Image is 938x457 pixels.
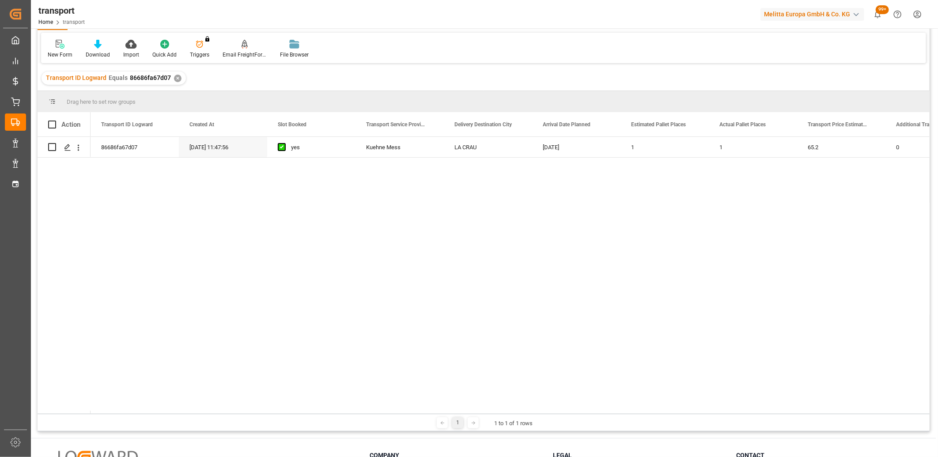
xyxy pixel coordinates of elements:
button: show 100 new notifications [868,4,888,24]
div: 86686fa67d07 [91,137,179,157]
div: Download [86,51,110,59]
span: Transport Price Estimated [808,121,867,128]
span: Transport Service Provider [366,121,425,128]
div: New Form [48,51,72,59]
div: Kuehne Mess [356,137,444,157]
span: Estimated Pallet Places [631,121,686,128]
span: Slot Booked [278,121,306,128]
div: ✕ [174,75,182,82]
div: [DATE] [532,137,620,157]
span: Arrival Date Planned [543,121,590,128]
span: Transport ID Logward [101,121,153,128]
span: Delivery Destination City [454,121,512,128]
div: Action [61,121,80,128]
span: Actual Pallet Places [719,121,766,128]
a: Home [38,19,53,25]
div: 1 [620,137,709,157]
div: yes [291,137,345,158]
div: 1 [709,137,797,157]
div: 1 [452,417,463,428]
div: LA CRAU [444,137,532,157]
span: Transport ID Logward [46,74,106,81]
span: Created At [189,121,214,128]
div: [DATE] 11:47:56 [179,137,267,157]
button: Help Center [888,4,908,24]
div: Quick Add [152,51,177,59]
div: 65.2 [797,137,885,157]
div: transport [38,4,85,17]
div: Melitta Europa GmbH & Co. KG [760,8,864,21]
div: Press SPACE to select this row. [38,137,91,158]
span: 99+ [876,5,889,14]
span: Equals [109,74,128,81]
div: Import [123,51,139,59]
div: File Browser [280,51,309,59]
span: 86686fa67d07 [130,74,171,81]
button: Melitta Europa GmbH & Co. KG [760,6,868,23]
span: Drag here to set row groups [67,98,136,105]
div: Email FreightForwarders [223,51,267,59]
div: 1 to 1 of 1 rows [494,419,533,428]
